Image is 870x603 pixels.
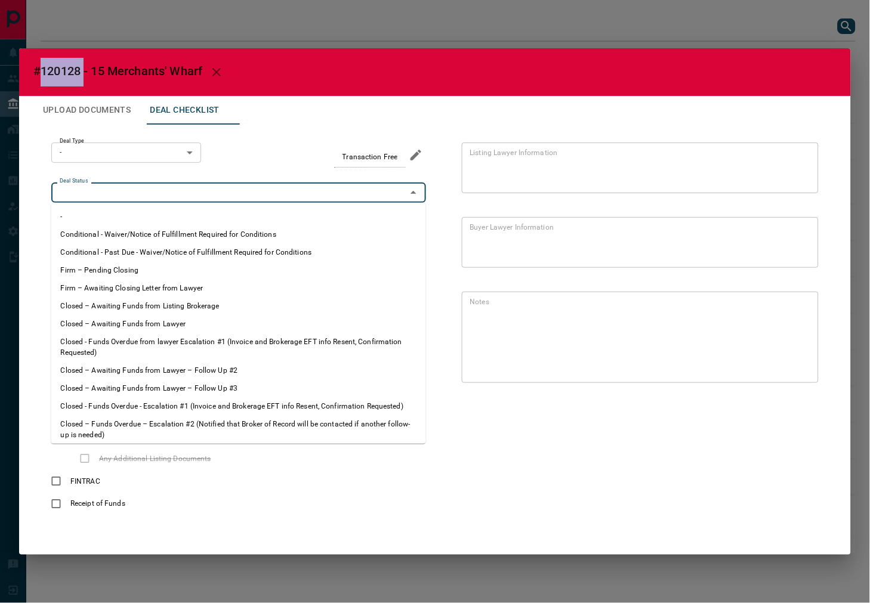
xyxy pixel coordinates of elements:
[51,333,426,361] li: Closed - Funds Overdue from lawyer Escalation #1 (Invoice and Brokerage EFT info Resent, Confirma...
[405,184,422,201] button: Close
[96,453,214,464] span: Any Additional Listing Documents
[470,222,806,262] textarea: text field
[51,261,426,279] li: Firm – Pending Closing
[51,297,426,315] li: Closed – Awaiting Funds from Listing Brokerage
[51,243,426,261] li: Conditional - Past Due - Waiver/Notice of Fulfillment Required for Conditions
[33,96,140,125] button: Upload Documents
[51,444,426,462] li: Closed – Funds Overdue - Escalation #3 (Broker of Record has been Contacted)
[60,137,84,145] label: Deal Type
[51,208,426,225] li: -
[51,225,426,243] li: Conditional - Waiver/Notice of Fulfillment Required for Conditions
[470,147,806,188] textarea: text field
[51,397,426,415] li: Closed - Funds Overdue - Escalation #1 (Invoice and Brokerage EFT info Resent, Confirmation Reque...
[470,296,806,378] textarea: text field
[67,476,103,487] span: FINTRAC
[406,145,426,165] button: edit
[51,315,426,333] li: Closed – Awaiting Funds from Lawyer
[67,499,128,509] span: Receipt of Funds
[33,64,202,78] span: #120128 - 15 Merchants' Wharf
[51,379,426,397] li: Closed – Awaiting Funds from Lawyer – Follow Up #3
[51,361,426,379] li: Closed – Awaiting Funds from Lawyer – Follow Up #2
[51,279,426,297] li: Firm – Awaiting Closing Letter from Lawyer
[51,143,201,163] div: -
[140,96,229,125] button: Deal Checklist
[60,177,88,185] label: Deal Status
[51,415,426,444] li: Closed – Funds Overdue – Escalation #2 (Notified that Broker of Record will be contacted if anoth...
